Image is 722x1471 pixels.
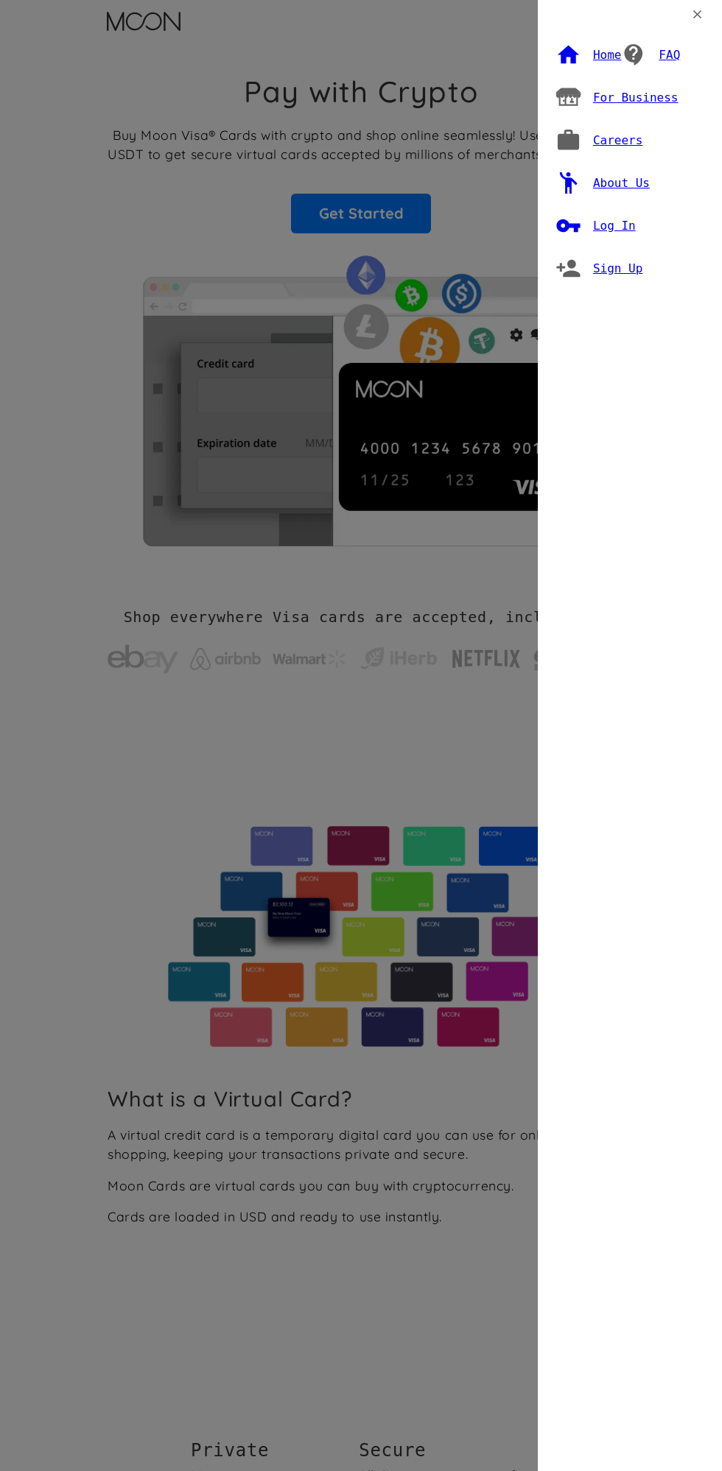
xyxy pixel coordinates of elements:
div: Log In [593,219,636,233]
a: Home [555,36,621,74]
div: About Us [593,176,650,191]
div: For Business [593,91,679,105]
div: Home [593,48,622,63]
div: FAQ [659,48,680,63]
a: FAQ [621,36,680,74]
div: Sign Up [593,261,642,276]
div: Careers [593,133,642,148]
a: For Business [555,79,679,116]
a: About Us [555,164,650,202]
a: Careers [555,121,642,159]
a: Log In [555,207,636,244]
a: Sign Up [555,250,642,287]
